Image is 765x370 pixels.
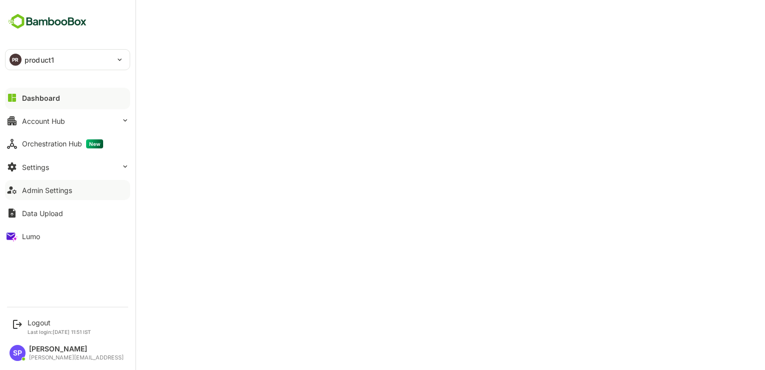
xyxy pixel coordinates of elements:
div: Data Upload [22,209,63,218]
img: BambooboxFullLogoMark.5f36c76dfaba33ec1ec1367b70bb1252.svg [5,12,90,31]
button: Lumo [5,226,130,246]
button: Orchestration HubNew [5,134,130,154]
button: Data Upload [5,203,130,223]
div: Lumo [22,232,40,241]
div: Orchestration Hub [22,139,103,148]
div: PRproduct1 [6,50,130,70]
button: Settings [5,157,130,177]
button: Admin Settings [5,180,130,200]
div: Dashboard [22,94,60,102]
span: New [86,139,103,148]
div: [PERSON_NAME] [29,345,124,353]
div: Admin Settings [22,186,72,195]
div: SP [10,345,26,361]
div: Settings [22,163,49,171]
div: [PERSON_NAME][EMAIL_ADDRESS] [29,354,124,361]
button: Dashboard [5,88,130,108]
div: Logout [28,318,91,327]
p: Last login: [DATE] 11:51 IST [28,329,91,335]
p: product1 [25,55,54,65]
div: Account Hub [22,117,65,125]
div: PR [10,54,22,66]
button: Account Hub [5,111,130,131]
